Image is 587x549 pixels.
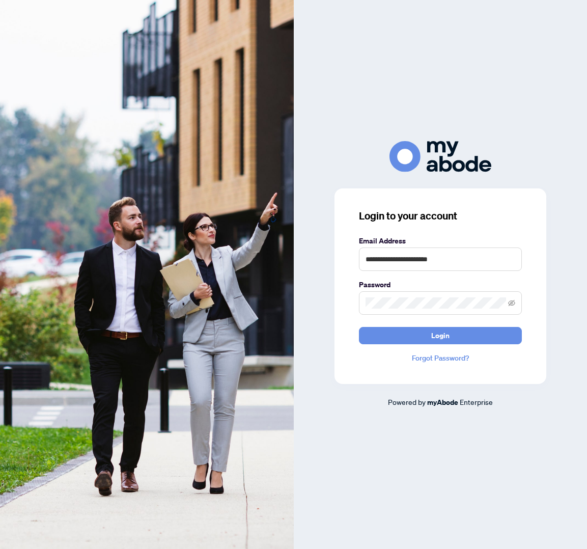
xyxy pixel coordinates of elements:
[460,397,493,406] span: Enterprise
[508,299,515,307] span: eye-invisible
[359,235,522,246] label: Email Address
[389,141,491,172] img: ma-logo
[388,397,426,406] span: Powered by
[359,279,522,290] label: Password
[427,397,458,408] a: myAbode
[359,327,522,344] button: Login
[431,327,450,344] span: Login
[359,352,522,364] a: Forgot Password?
[359,209,522,223] h3: Login to your account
